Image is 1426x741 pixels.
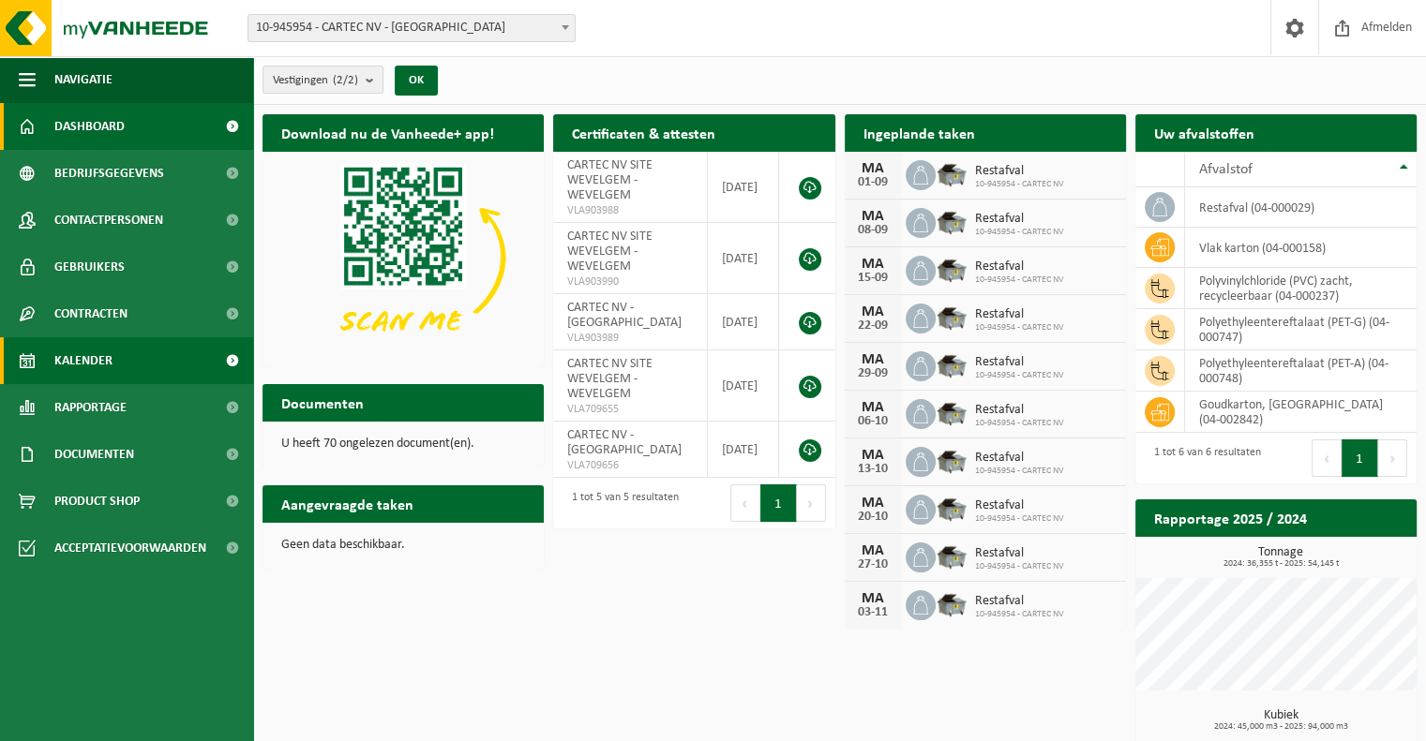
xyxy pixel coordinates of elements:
[1145,559,1417,569] span: 2024: 36,355 t - 2025: 54,145 t
[975,451,1064,466] span: Restafval
[854,272,892,285] div: 15-09
[975,274,1064,286] span: 10-945954 - CARTEC NV
[567,428,682,457] span: CARTEC NV - [GEOGRAPHIC_DATA]
[273,67,358,95] span: Vestigingen
[975,594,1064,609] span: Restafval
[1145,709,1417,732] h3: Kubiek
[1199,162,1253,177] span: Afvalstof
[854,257,892,272] div: MA
[281,437,525,451] p: U heeft 70 ongelezen document(en).
[936,205,968,237] img: WB-5000-GAL-GY-01
[1185,392,1417,433] td: goudkarton, [GEOGRAPHIC_DATA] (04-002842)
[263,384,383,421] h2: Documenten
[553,114,734,151] h2: Certificaten & attesten
[1378,439,1407,477] button: Next
[854,304,892,319] div: MA
[975,370,1064,381] span: 10-945954 - CARTEC NV
[1185,187,1417,228] td: restafval (04-000029)
[936,253,968,285] img: WB-5000-GAL-GY-01
[54,384,127,431] span: Rapportage
[975,322,1064,333] span: 10-945954 - CARTEC NV
[854,319,892,333] div: 22-09
[730,484,760,522] button: Previous
[936,492,968,524] img: WB-5000-GAL-GY-01
[975,466,1064,477] span: 10-945954 - CARTEC NV
[567,203,693,218] span: VLA903988
[975,546,1064,561] span: Restafval
[54,290,128,337] span: Contracten
[1135,499,1326,536] h2: Rapportage 2025 / 2024
[54,431,134,478] span: Documenten
[54,56,113,103] span: Navigatie
[936,348,968,380] img: WB-5000-GAL-GY-01
[54,244,125,290] span: Gebruikers
[936,587,968,619] img: WB-5000-GAL-GY-01
[708,152,779,223] td: [DATE]
[854,496,892,511] div: MA
[936,301,968,333] img: WB-5000-GAL-GY-01
[567,331,693,346] span: VLA903989
[975,498,1064,513] span: Restafval
[854,511,892,524] div: 20-10
[563,482,679,524] div: 1 tot 5 van 5 resultaten
[567,158,653,202] span: CARTEC NV SITE WEVELGEM - WEVELGEM
[975,561,1064,572] span: 10-945954 - CARTEC NV
[567,230,653,274] span: CARTEC NV SITE WEVELGEM - WEVELGEM
[567,301,682,330] span: CARTEC NV - [GEOGRAPHIC_DATA]
[936,540,968,571] img: WB-5000-GAL-GY-01
[708,422,779,478] td: [DATE]
[1312,439,1342,477] button: Previous
[1145,722,1417,732] span: 2024: 45,000 m3 - 2025: 94,000 m3
[1185,268,1417,309] td: polyvinylchloride (PVC) zacht, recycleerbaar (04-000237)
[975,227,1064,238] span: 10-945954 - CARTEC NV
[281,539,525,552] p: Geen data beschikbaar.
[854,415,892,428] div: 06-10
[936,444,968,476] img: WB-5000-GAL-GY-01
[797,484,826,522] button: Next
[975,609,1064,620] span: 10-945954 - CARTEC NV
[854,176,892,189] div: 01-09
[1145,437,1261,479] div: 1 tot 6 van 6 resultaten
[975,212,1064,227] span: Restafval
[1185,309,1417,350] td: polyethyleentereftalaat (PET-G) (04-000747)
[975,164,1064,179] span: Restafval
[248,15,575,41] span: 10-945954 - CARTEC NV - VLEZENBEEK
[395,66,438,96] button: OK
[567,357,653,401] span: CARTEC NV SITE WEVELGEM - WEVELGEM
[975,259,1064,274] span: Restafval
[708,223,779,294] td: [DATE]
[1185,228,1417,268] td: vlak karton (04-000158)
[263,485,432,522] h2: Aangevraagde taken
[567,458,693,473] span: VLA709656
[854,367,892,380] div: 29-09
[854,400,892,415] div: MA
[54,103,125,150] span: Dashboard
[248,14,576,42] span: 10-945954 - CARTEC NV - VLEZENBEEK
[760,484,797,522] button: 1
[263,152,544,363] img: Download de VHEPlus App
[708,350,779,422] td: [DATE]
[854,209,892,224] div: MA
[1135,114,1273,151] h2: Uw afvalstoffen
[975,418,1064,429] span: 10-945954 - CARTEC NV
[854,591,892,606] div: MA
[854,606,892,619] div: 03-11
[54,150,164,197] span: Bedrijfsgegevens
[854,352,892,367] div: MA
[54,525,206,571] span: Acceptatievoorwaarden
[936,157,968,189] img: WB-5000-GAL-GY-01
[975,513,1064,525] span: 10-945954 - CARTEC NV
[263,114,513,151] h2: Download nu de Vanheede+ app!
[975,355,1064,370] span: Restafval
[975,403,1064,418] span: Restafval
[1277,536,1415,573] a: Bekijk rapportage
[975,307,1064,322] span: Restafval
[54,337,113,384] span: Kalender
[333,74,358,86] count: (2/2)
[854,543,892,558] div: MA
[54,197,163,244] span: Contactpersonen
[1342,439,1378,477] button: 1
[854,463,892,476] div: 13-10
[854,448,892,463] div: MA
[263,66,383,94] button: Vestigingen(2/2)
